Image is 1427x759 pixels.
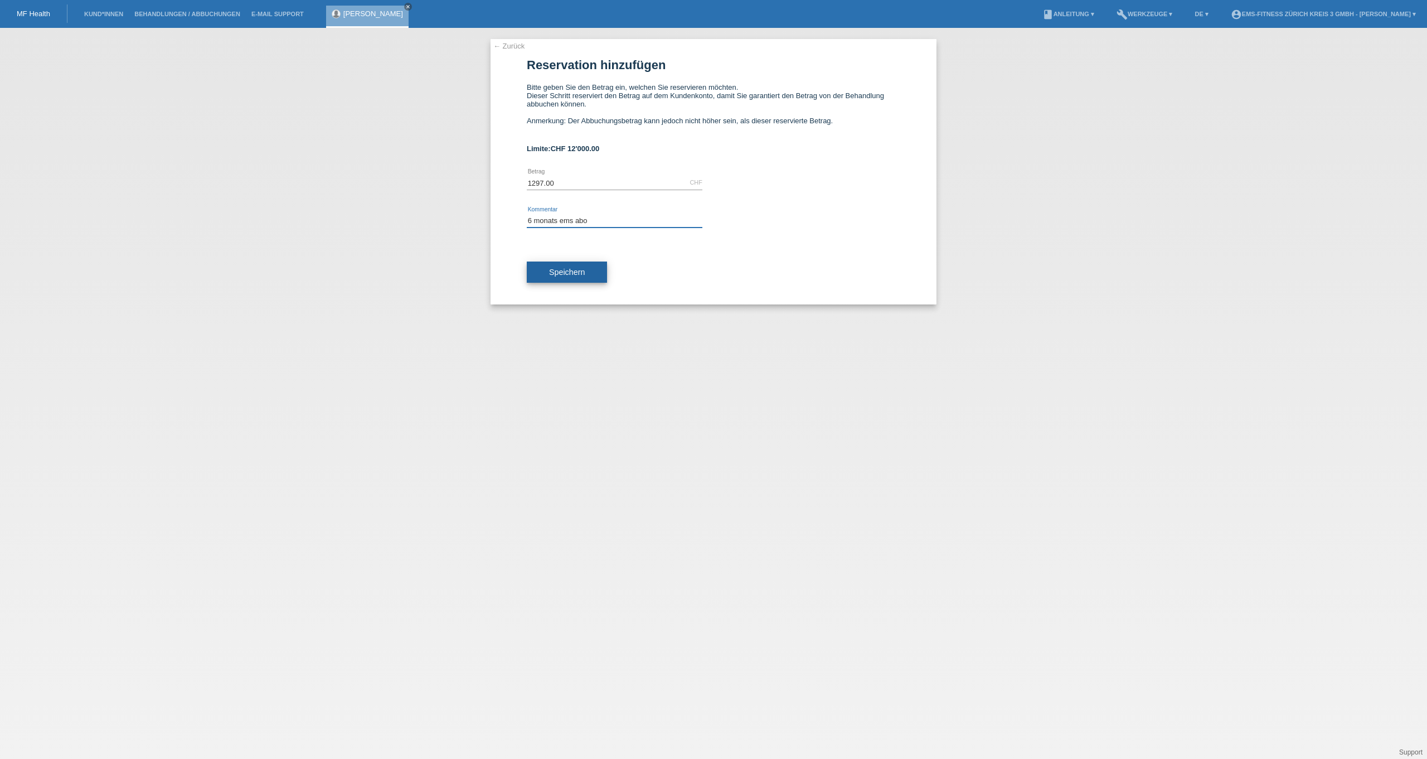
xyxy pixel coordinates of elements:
div: Bitte geben Sie den Betrag ein, welchen Sie reservieren möchten. Dieser Schritt reserviert den Be... [527,83,900,133]
span: CHF 12'000.00 [551,144,600,153]
i: book [1042,9,1054,20]
a: ← Zurück [493,42,525,50]
span: Speichern [549,268,585,277]
button: Speichern [527,262,607,283]
a: E-Mail Support [246,11,309,17]
a: DE ▾ [1189,11,1214,17]
i: build [1117,9,1128,20]
a: [PERSON_NAME] [343,9,403,18]
h1: Reservation hinzufügen [527,58,900,72]
i: close [405,4,411,9]
a: bookAnleitung ▾ [1037,11,1100,17]
a: close [404,3,412,11]
a: MF Health [17,9,50,18]
i: account_circle [1231,9,1242,20]
a: buildWerkzeuge ▾ [1111,11,1178,17]
a: account_circleEMS-Fitness Zürich Kreis 3 GmbH - [PERSON_NAME] ▾ [1225,11,1421,17]
a: Support [1399,748,1423,756]
a: Kund*innen [79,11,129,17]
div: CHF [690,179,702,186]
b: Limite: [527,144,599,153]
a: Behandlungen / Abbuchungen [129,11,246,17]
